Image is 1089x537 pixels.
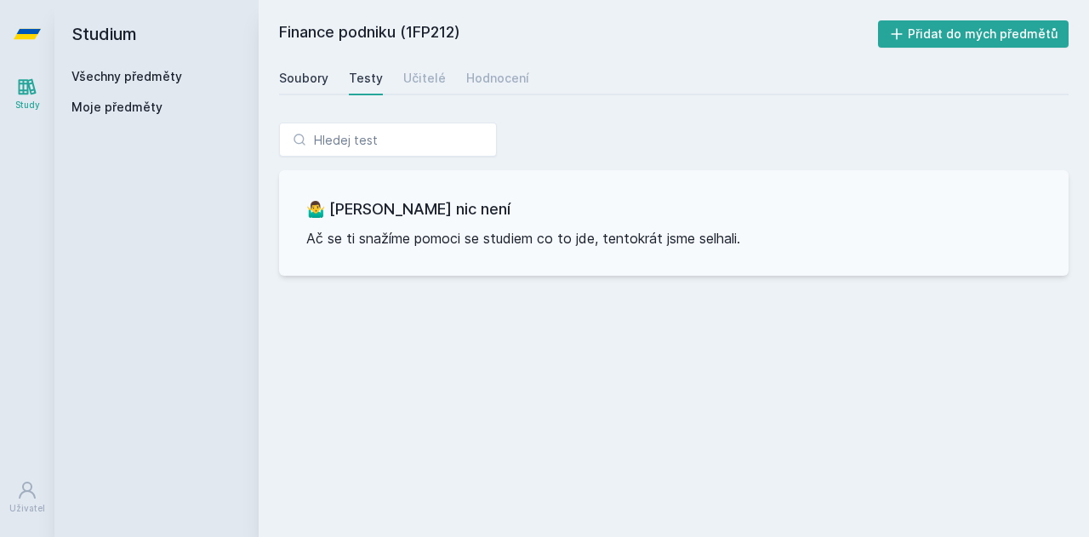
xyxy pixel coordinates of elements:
[306,228,1041,249] p: Ač se ti snažíme pomoci se studiem co to jde, tentokrát jsme selhali.
[403,70,446,87] div: Učitelé
[466,61,529,95] a: Hodnocení
[878,20,1069,48] button: Přidat do mých předmětů
[3,471,51,523] a: Uživatel
[349,61,383,95] a: Testy
[349,70,383,87] div: Testy
[279,123,497,157] input: Hledej test
[403,61,446,95] a: Učitelé
[279,20,878,48] h2: Finance podniku (1FP212)
[3,68,51,120] a: Study
[71,69,182,83] a: Všechny předměty
[15,99,40,111] div: Study
[9,502,45,515] div: Uživatel
[279,70,328,87] div: Soubory
[466,70,529,87] div: Hodnocení
[306,197,1041,221] h3: 🤷‍♂️ [PERSON_NAME] nic není
[279,61,328,95] a: Soubory
[71,99,162,116] span: Moje předměty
